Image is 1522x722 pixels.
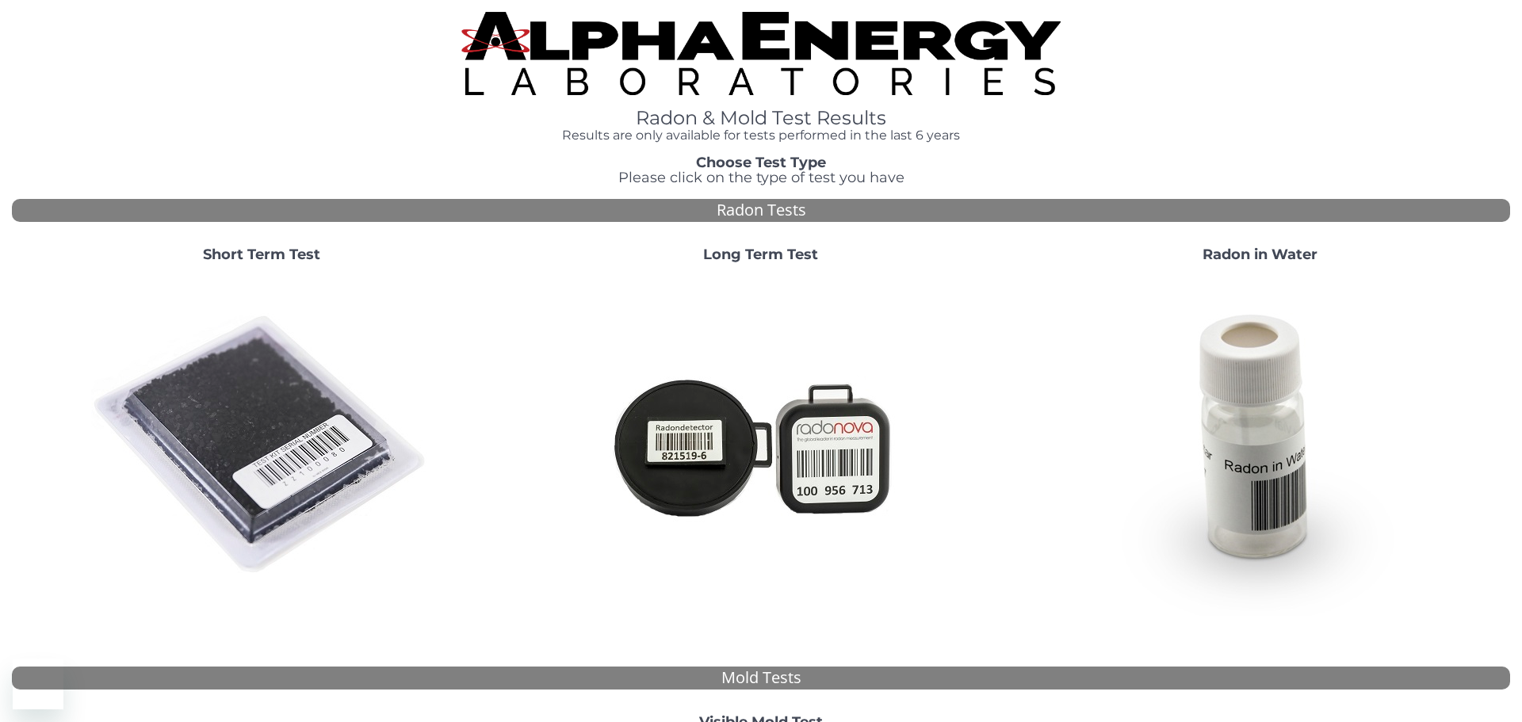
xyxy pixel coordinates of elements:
iframe: Button to launch messaging window [13,659,63,709]
span: Please click on the type of test you have [618,169,904,186]
img: RadoninWater.jpg [1090,275,1431,616]
div: Radon Tests [12,199,1510,222]
h1: Radon & Mold Test Results [461,108,1061,128]
img: TightCrop.jpg [461,12,1061,95]
strong: Choose Test Type [696,154,826,171]
strong: Long Term Test [703,246,818,263]
img: Radtrak2vsRadtrak3.jpg [591,275,931,616]
h4: Results are only available for tests performed in the last 6 years [461,128,1061,143]
strong: Short Term Test [203,246,320,263]
div: Mold Tests [12,667,1510,690]
strong: Radon in Water [1203,246,1317,263]
img: ShortTerm.jpg [91,275,432,616]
